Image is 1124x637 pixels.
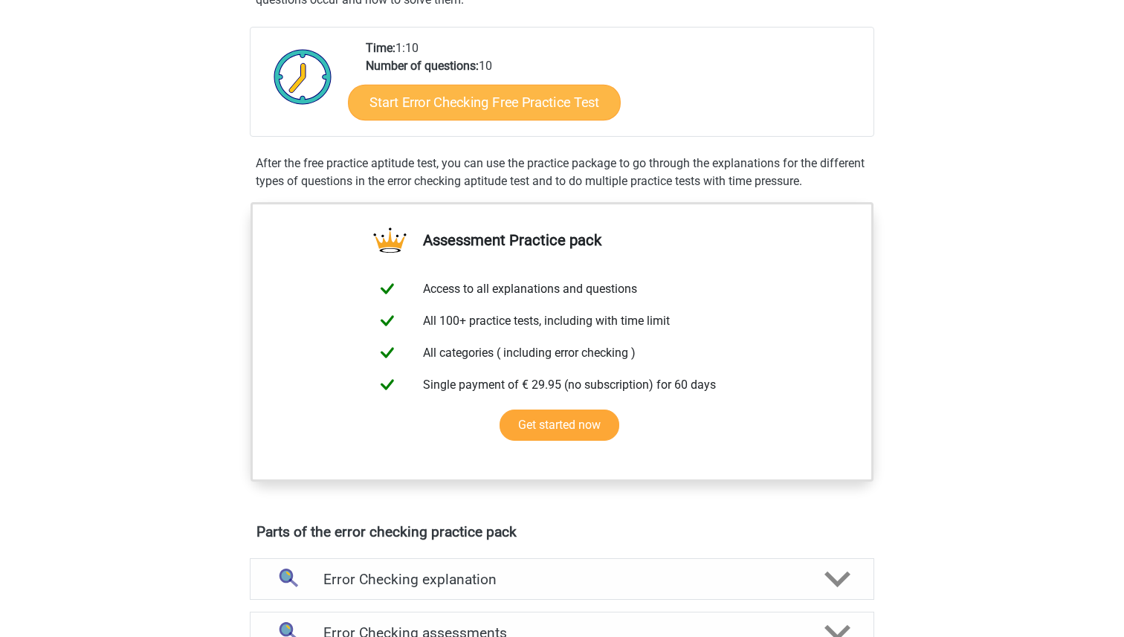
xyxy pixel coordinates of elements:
h4: Parts of the error checking practice pack [256,523,868,540]
img: Clock [265,39,340,114]
a: Start Error Checking Free Practice Test [348,85,621,120]
a: explanations Error Checking explanation [244,558,880,600]
h4: Error Checking explanation [323,571,801,588]
a: Get started now [500,410,619,441]
img: error checking explanations [268,560,306,598]
b: Time: [366,41,395,55]
b: Number of questions: [366,59,479,73]
div: After the free practice aptitude test, you can use the practice package to go through the explana... [250,155,874,190]
div: 1:10 10 [355,39,873,136]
